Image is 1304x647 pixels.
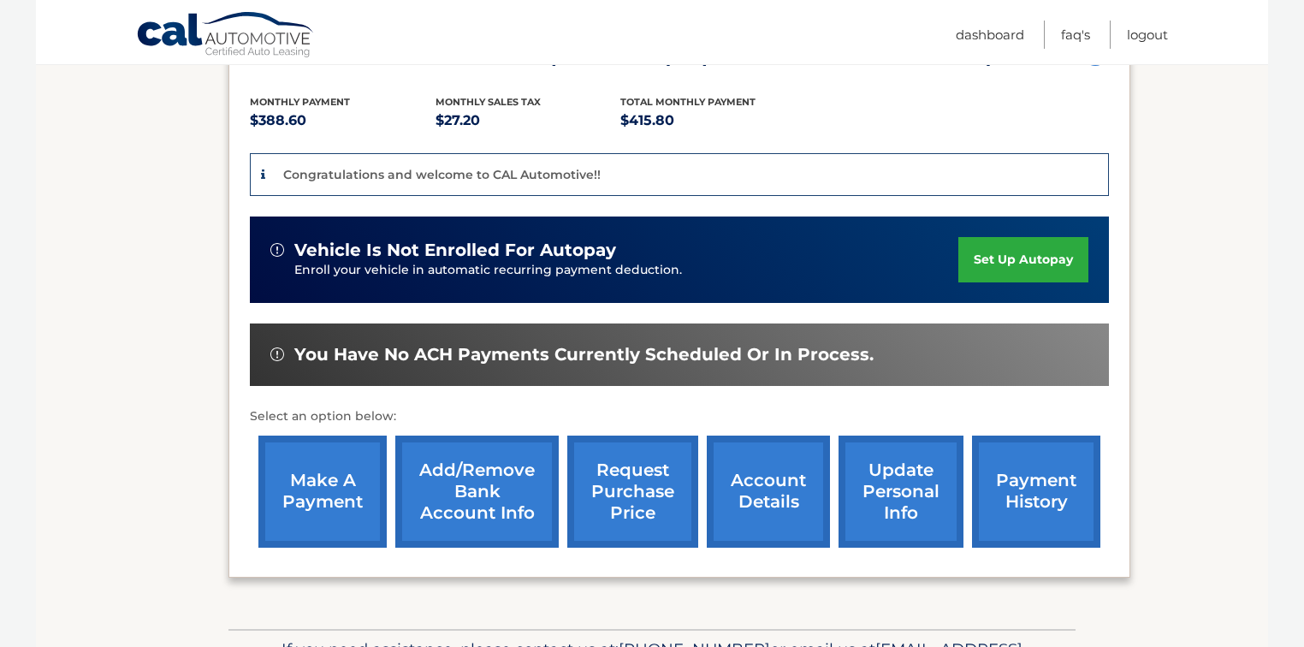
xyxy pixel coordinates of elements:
[1061,21,1090,49] a: FAQ's
[283,167,601,182] p: Congratulations and welcome to CAL Automotive!!
[258,436,387,548] a: make a payment
[294,344,874,365] span: You have no ACH payments currently scheduled or in process.
[294,261,958,280] p: Enroll your vehicle in automatic recurring payment deduction.
[136,11,316,61] a: Cal Automotive
[972,436,1100,548] a: payment history
[1127,21,1168,49] a: Logout
[395,436,559,548] a: Add/Remove bank account info
[270,347,284,361] img: alert-white.svg
[567,436,698,548] a: request purchase price
[270,243,284,257] img: alert-white.svg
[956,21,1024,49] a: Dashboard
[620,109,806,133] p: $415.80
[250,407,1109,427] p: Select an option below:
[707,436,830,548] a: account details
[958,237,1088,282] a: set up autopay
[620,96,756,108] span: Total Monthly Payment
[250,96,350,108] span: Monthly Payment
[250,109,436,133] p: $388.60
[436,109,621,133] p: $27.20
[839,436,963,548] a: update personal info
[294,240,616,261] span: vehicle is not enrolled for autopay
[436,96,541,108] span: Monthly sales Tax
